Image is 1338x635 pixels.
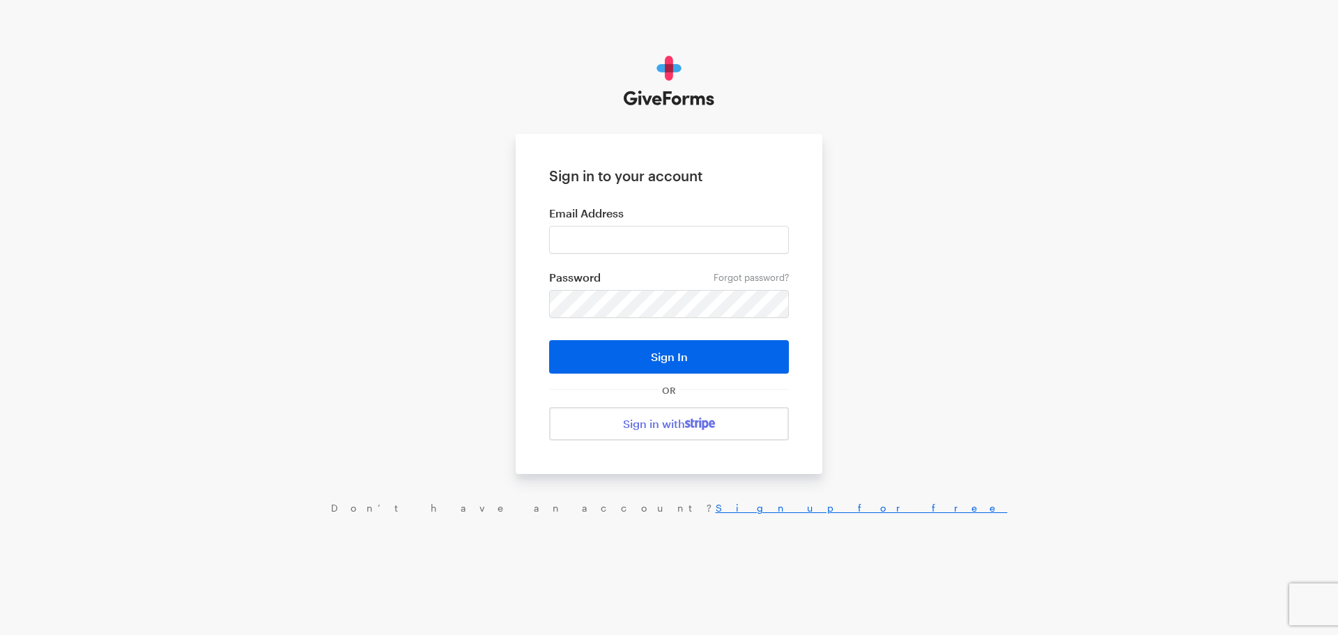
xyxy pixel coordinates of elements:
a: Sign in with [549,407,789,441]
label: Email Address [549,206,789,220]
label: Password [549,270,789,284]
span: OR [659,385,679,396]
img: stripe-07469f1003232ad58a8838275b02f7af1ac9ba95304e10fa954b414cd571f63b.svg [685,418,715,430]
h1: Sign in to your account [549,167,789,184]
div: Don’t have an account? [14,502,1324,514]
a: Sign up for free [716,502,1008,514]
button: Sign In [549,340,789,374]
img: GiveForms [624,56,715,106]
a: Forgot password? [714,272,789,283]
